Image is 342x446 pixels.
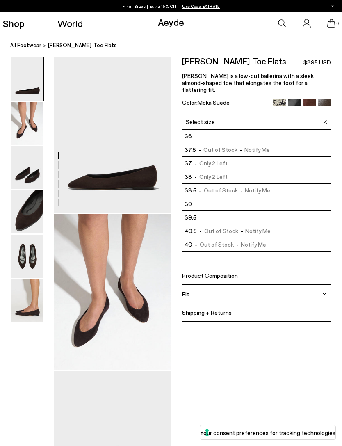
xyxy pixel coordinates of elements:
a: World [57,18,83,28]
img: svg%3E [322,310,326,314]
span: - [192,160,199,167]
span: Only 2 Left [192,173,228,181]
button: Your consent preferences for tracking technologies [200,425,335,439]
a: All Footwear [10,41,41,50]
img: Ellie Suede Almond-Toe Flats - Image 4 [11,190,43,233]
img: Ellie Suede Almond-Toe Flats - Image 1 [11,57,43,101]
span: - [238,187,245,194]
span: [PERSON_NAME]-Toe Flats [48,41,117,50]
nav: breadcrumb [10,34,342,57]
span: Only 2 Left [192,159,228,167]
span: 40.5 [185,227,197,235]
span: - [237,146,245,153]
span: - [196,146,203,153]
span: 0 [335,21,340,26]
label: Your consent preferences for tracking technologies [200,428,335,437]
p: Final Sizes | Extra 15% Off [122,2,220,10]
span: Out of Stock Notify Me [190,254,264,262]
div: Color: [182,99,269,108]
span: Navigate to /collections/ss25-final-sizes [182,4,220,9]
img: svg%3E [322,292,326,296]
span: - [192,241,200,248]
span: Moka Suede [198,99,230,106]
p: [PERSON_NAME] is a low-cut ballerina with a sleek almond-shaped toe that elongates the foot for a... [182,72,331,93]
span: $395 USD [303,58,331,66]
span: - [197,227,204,234]
span: 38 [185,173,192,181]
a: 0 [327,19,335,28]
span: 37.5 [185,146,196,154]
span: Product Composition [182,272,238,279]
span: Shipping + Returns [182,309,232,316]
span: 40 [185,240,192,249]
span: Out of Stock Notify Me [196,146,270,154]
span: 38.5 [185,186,196,194]
span: 37 [185,159,192,167]
span: Out of Stock Notify Me [197,227,271,235]
img: Ellie Suede Almond-Toe Flats - Image 2 [11,102,43,145]
a: Aeyde [158,16,184,28]
span: 36 [185,132,192,140]
img: Ellie Suede Almond-Toe Flats - Image 6 [11,279,43,322]
span: 39.5 [185,213,196,222]
h2: [PERSON_NAME]-Toe Flats [182,57,286,65]
span: Select size [186,117,215,126]
span: 41 [185,254,190,262]
span: Out of Stock Notify Me [192,240,266,249]
img: Ellie Suede Almond-Toe Flats - Image 3 [11,146,43,189]
a: Shop [2,18,25,28]
span: Out of Stock Notify Me [196,186,270,194]
span: - [196,187,204,194]
img: svg%3E [322,273,326,277]
span: - [234,241,241,248]
span: - [238,227,246,234]
img: Ellie Suede Almond-Toe Flats - Image 5 [11,235,43,278]
span: Fit [182,290,189,297]
span: 39 [185,200,192,208]
span: - [192,173,199,180]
